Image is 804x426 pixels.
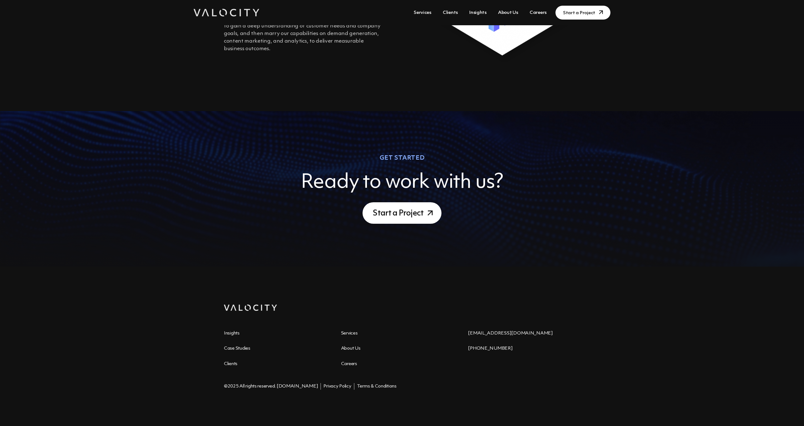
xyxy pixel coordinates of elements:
[224,154,580,163] div: Get Started
[440,7,460,19] a: Clients
[224,346,250,351] a: Case Studies
[468,331,553,336] a: [EMAIL_ADDRESS][DOMAIN_NAME]
[555,6,610,20] a: Start a Project
[527,7,549,19] a: Careers
[224,170,580,195] h2: Ready to work with us?
[468,345,580,353] p: [PHONE_NUMBER]
[224,331,240,336] a: Insights
[224,383,318,390] div: ©2025 All rights reserved. [DOMAIN_NAME]
[341,331,358,336] a: Services
[341,362,357,366] a: Careers
[224,362,237,366] a: Clients
[323,384,351,389] a: Privacy Policy
[194,9,259,16] img: Valocity Digital
[495,7,521,19] a: About Us
[363,202,441,224] a: Start a Project
[341,346,361,351] a: About Us
[357,384,397,389] a: Terms & Conditions
[411,7,434,19] a: Services
[467,7,489,19] a: Insights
